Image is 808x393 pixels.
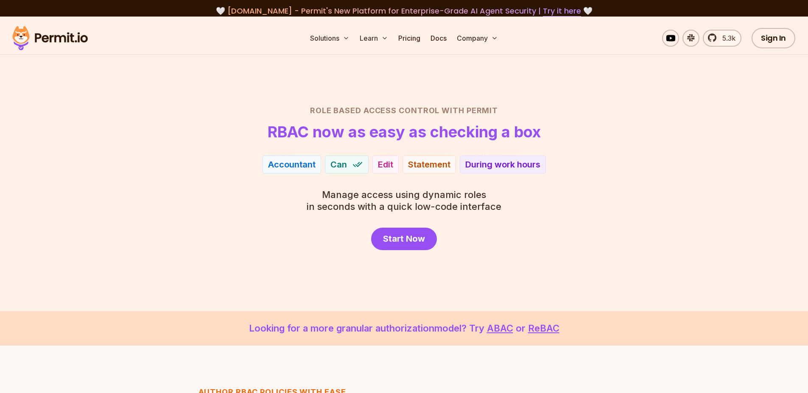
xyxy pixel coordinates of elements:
[107,105,701,117] h2: Role Based Access Control
[383,233,425,245] span: Start Now
[227,6,581,16] span: [DOMAIN_NAME] - Permit's New Platform for Enterprise-Grade AI Agent Security |
[703,30,741,47] a: 5.3k
[395,30,424,47] a: Pricing
[268,159,316,170] div: Accountant
[465,159,540,170] div: During work hours
[487,323,513,334] a: ABAC
[268,147,294,159] div: Admin
[371,228,437,250] a: Start Now
[465,147,517,159] div: From local IP
[8,24,92,53] img: Permit logo
[453,30,501,47] button: Company
[20,5,788,17] div: 🤍 🤍
[717,33,735,43] span: 5.3k
[752,28,795,48] a: Sign In
[378,159,393,170] div: Edit
[307,189,501,201] span: Manage access using dynamic roles
[427,30,450,47] a: Docs
[408,159,450,170] div: Statement
[442,105,498,117] span: with Permit
[307,189,501,212] p: in seconds with a quick low-code interface
[20,321,788,335] p: Looking for a more granular authorization model? Try or
[528,323,559,334] a: ReBAC
[307,30,353,47] button: Solutions
[356,30,391,47] button: Learn
[408,147,452,159] div: Repository
[378,147,399,159] div: View
[543,6,581,17] a: Try it here
[268,123,541,140] h1: RBAC now as easy as checking a box
[330,159,347,170] span: Can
